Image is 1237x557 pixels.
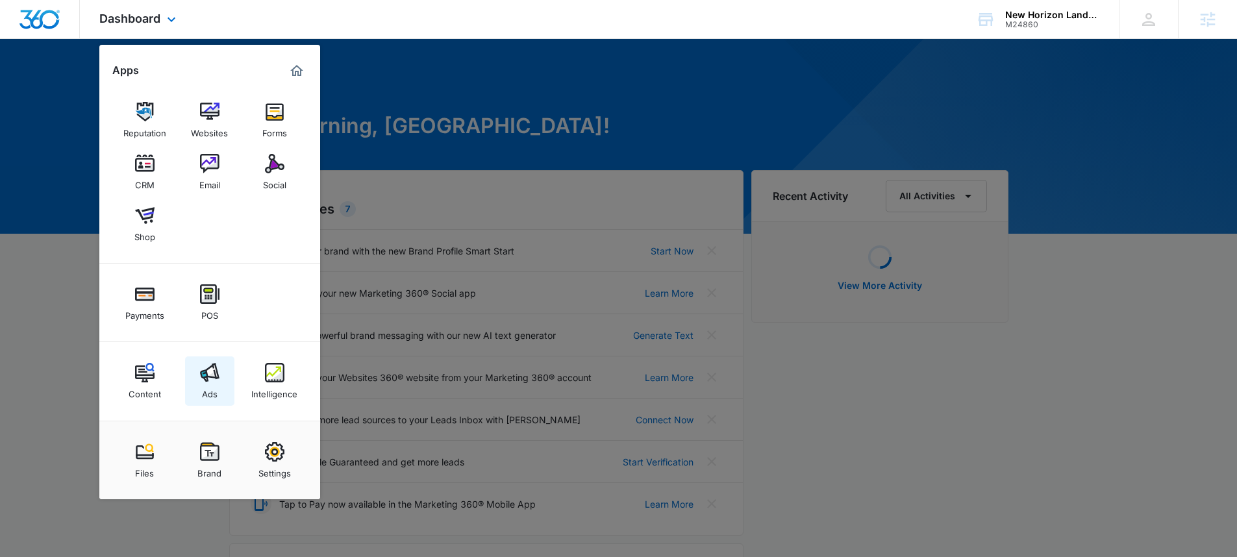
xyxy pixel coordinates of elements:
img: tab_keywords_by_traffic_grey.svg [129,75,140,86]
div: account name [1005,10,1100,20]
div: Ads [202,382,218,399]
a: Intelligence [250,356,299,406]
div: Domain: [DOMAIN_NAME] [34,34,143,44]
a: Settings [250,436,299,485]
div: account id [1005,20,1100,29]
div: Shop [134,225,155,242]
a: Files [120,436,169,485]
div: Settings [258,462,291,478]
div: Payments [125,304,164,321]
div: POS [201,304,218,321]
div: Brand [197,462,221,478]
div: Email [199,173,220,190]
div: Keywords by Traffic [144,77,219,85]
a: Ads [185,356,234,406]
a: Shop [120,199,169,249]
div: Files [135,462,154,478]
div: Intelligence [251,382,297,399]
div: CRM [135,173,155,190]
div: Domain Overview [49,77,116,85]
div: Social [263,173,286,190]
a: Email [185,147,234,197]
a: Payments [120,278,169,327]
a: Social [250,147,299,197]
h2: Apps [112,64,139,77]
div: Forms [262,121,287,138]
div: Reputation [123,121,166,138]
a: Marketing 360® Dashboard [286,60,307,81]
div: Websites [191,121,228,138]
img: tab_domain_overview_orange.svg [35,75,45,86]
span: Dashboard [99,12,160,25]
div: v 4.0.25 [36,21,64,31]
a: CRM [120,147,169,197]
a: POS [185,278,234,327]
div: Content [129,382,161,399]
a: Forms [250,95,299,145]
a: Reputation [120,95,169,145]
a: Websites [185,95,234,145]
a: Brand [185,436,234,485]
img: logo_orange.svg [21,21,31,31]
a: Content [120,356,169,406]
img: website_grey.svg [21,34,31,44]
